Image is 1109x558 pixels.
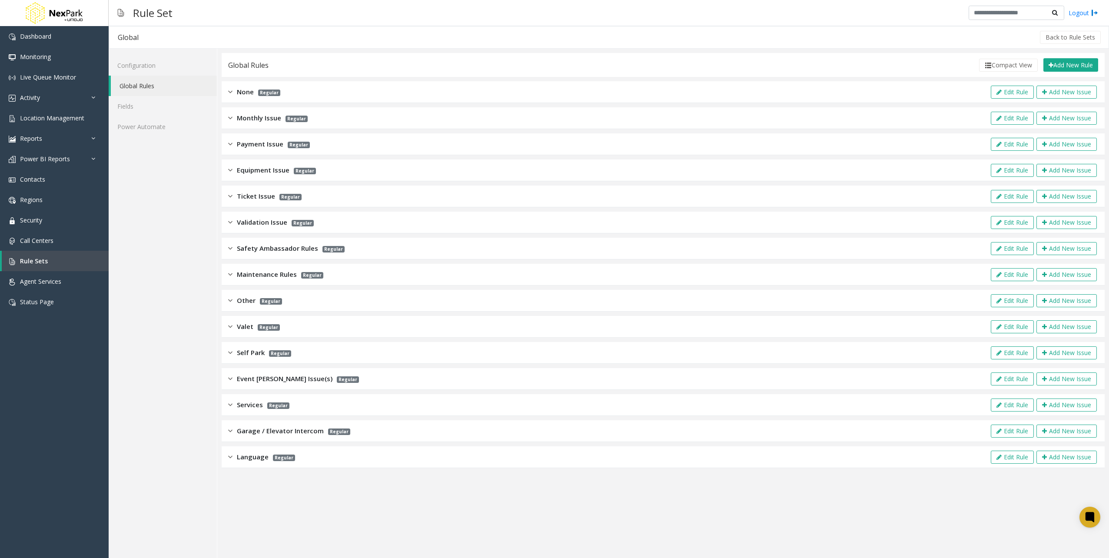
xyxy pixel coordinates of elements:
[237,217,287,227] span: Validation Issue
[328,428,350,435] span: Regular
[237,348,265,358] span: Self Park
[228,322,232,332] img: closed
[237,374,332,384] span: Event [PERSON_NAME] Issue(s)
[237,191,275,201] span: Ticket Issue
[991,346,1034,359] button: Edit Rule
[237,87,254,97] span: None
[228,243,232,253] img: closed
[991,372,1034,385] button: Edit Rule
[991,138,1034,151] button: Edit Rule
[991,242,1034,255] button: Edit Rule
[237,165,289,175] span: Equipment Issue
[228,296,232,306] img: closed
[228,60,269,71] div: Global Rules
[1036,268,1097,281] button: Add New Issue
[228,113,232,123] img: closed
[294,168,316,174] span: Regular
[1036,294,1097,307] button: Add New Issue
[9,279,16,286] img: 'icon'
[228,348,232,358] img: closed
[1036,216,1097,229] button: Add New Issue
[1036,190,1097,203] button: Add New Issue
[228,400,232,410] img: closed
[237,296,256,306] span: Other
[991,164,1034,177] button: Edit Rule
[9,115,16,122] img: 'icon'
[20,277,61,286] span: Agent Services
[9,54,16,61] img: 'icon'
[1091,8,1098,17] img: logout
[20,216,42,224] span: Security
[991,294,1034,307] button: Edit Rule
[1036,425,1097,438] button: Add New Issue
[301,272,323,279] span: Regular
[9,197,16,204] img: 'icon'
[991,320,1034,333] button: Edit Rule
[228,269,232,279] img: closed
[1036,242,1097,255] button: Add New Issue
[288,142,310,148] span: Regular
[20,53,51,61] span: Monitoring
[991,425,1034,438] button: Edit Rule
[1036,451,1097,464] button: Add New Issue
[20,196,43,204] span: Regions
[9,217,16,224] img: 'icon'
[1036,399,1097,412] button: Add New Issue
[9,156,16,163] img: 'icon'
[20,114,84,122] span: Location Management
[273,455,295,461] span: Regular
[258,90,280,96] span: Regular
[228,452,232,462] img: closed
[228,374,232,384] img: closed
[237,400,263,410] span: Services
[260,298,282,305] span: Regular
[9,238,16,245] img: 'icon'
[1036,320,1097,333] button: Add New Issue
[1036,86,1097,99] button: Add New Issue
[1036,164,1097,177] button: Add New Issue
[20,73,76,81] span: Live Queue Monitor
[118,32,139,43] div: Global
[1036,372,1097,385] button: Add New Issue
[9,136,16,143] img: 'icon'
[991,399,1034,412] button: Edit Rule
[322,246,345,252] span: Regular
[991,451,1034,464] button: Edit Rule
[117,2,124,23] img: pageIcon
[20,236,53,245] span: Call Centers
[1040,31,1101,44] button: Back to Rule Sets
[337,376,359,383] span: Regular
[237,139,283,149] span: Payment Issue
[9,299,16,306] img: 'icon'
[2,251,109,271] a: Rule Sets
[267,402,289,409] span: Regular
[1043,58,1098,72] button: Add New Rule
[20,93,40,102] span: Activity
[1036,346,1097,359] button: Add New Issue
[991,216,1034,229] button: Edit Rule
[109,116,217,137] a: Power Automate
[109,55,217,76] a: Configuration
[20,155,70,163] span: Power BI Reports
[20,134,42,143] span: Reports
[269,350,291,357] span: Regular
[228,165,232,175] img: closed
[9,33,16,40] img: 'icon'
[991,86,1034,99] button: Edit Rule
[9,95,16,102] img: 'icon'
[1036,138,1097,151] button: Add New Issue
[237,426,324,436] span: Garage / Elevator Intercom
[1036,112,1097,125] button: Add New Issue
[286,116,308,122] span: Regular
[991,268,1034,281] button: Edit Rule
[20,32,51,40] span: Dashboard
[292,220,314,226] span: Regular
[991,112,1034,125] button: Edit Rule
[20,175,45,183] span: Contacts
[237,322,253,332] span: Valet
[9,176,16,183] img: 'icon'
[991,190,1034,203] button: Edit Rule
[228,426,232,436] img: closed
[129,2,177,23] h3: Rule Set
[111,76,217,96] a: Global Rules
